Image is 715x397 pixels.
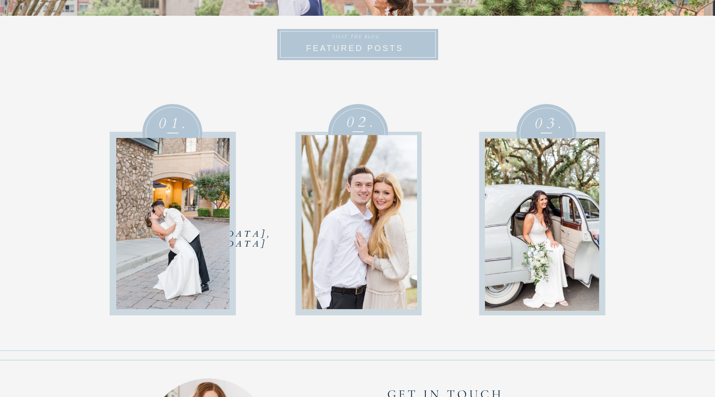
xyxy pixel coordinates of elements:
[311,32,401,41] h3: visit the blog
[528,114,571,129] a: 03.
[152,114,195,128] a: 01.
[299,43,411,53] h2: featured posts
[340,113,383,128] a: 02.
